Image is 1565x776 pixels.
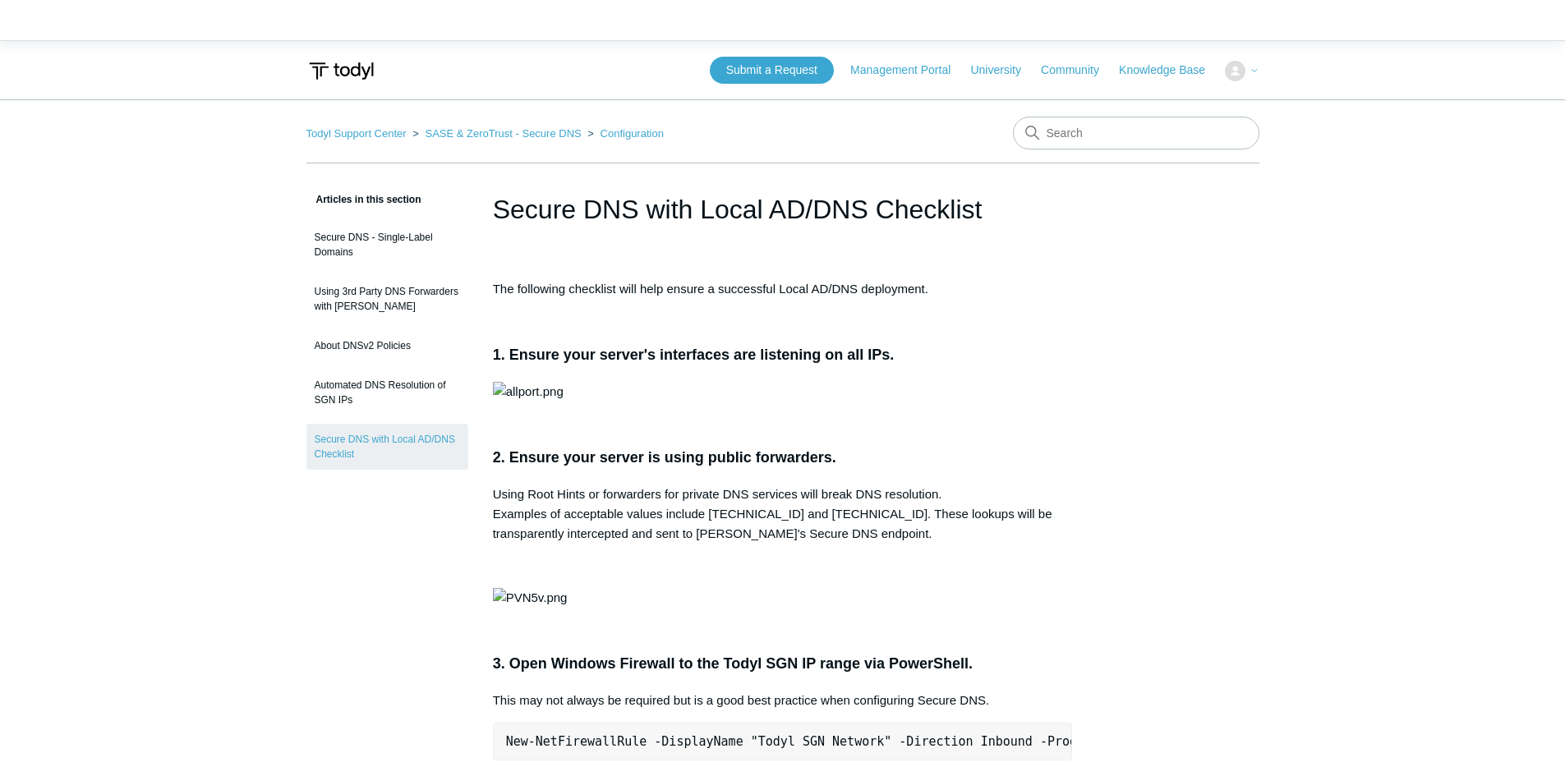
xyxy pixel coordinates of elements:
[306,424,468,470] a: Secure DNS with Local AD/DNS Checklist
[493,190,1073,229] h1: Secure DNS with Local AD/DNS Checklist
[306,330,468,361] a: About DNSv2 Policies
[493,279,1073,299] p: The following checklist will help ensure a successful Local AD/DNS deployment.
[306,56,376,86] img: Todyl Support Center Help Center home page
[306,370,468,416] a: Automated DNS Resolution of SGN IPs
[493,446,1073,470] h3: 2. Ensure your server is using public forwarders.
[425,127,581,140] a: SASE & ZeroTrust - Secure DNS
[493,343,1073,367] h3: 1. Ensure your server's interfaces are listening on all IPs.
[306,222,468,268] a: Secure DNS - Single-Label Domains
[306,276,468,322] a: Using 3rd Party DNS Forwarders with [PERSON_NAME]
[493,691,1073,710] p: This may not always be required but is a good best practice when configuring Secure DNS.
[493,588,568,608] img: PVN5v.png
[584,127,664,140] li: Configuration
[601,127,664,140] a: Configuration
[493,723,1073,760] pre: New-NetFirewallRule -DisplayName "Todyl SGN Network" -Direction Inbound -Program Any -LocalAddres...
[1119,62,1222,79] a: Knowledge Base
[970,62,1037,79] a: University
[493,652,1073,676] h3: 3. Open Windows Firewall to the Todyl SGN IP range via PowerShell.
[1013,117,1259,149] input: Search
[306,127,407,140] a: Todyl Support Center
[493,484,1073,544] p: Using Root Hints or forwarders for private DNS services will break DNS resolution. Examples of ac...
[493,382,564,402] img: allport.png
[850,62,967,79] a: Management Portal
[306,127,410,140] li: Todyl Support Center
[409,127,584,140] li: SASE & ZeroTrust - Secure DNS
[1041,62,1116,79] a: Community
[306,194,421,205] span: Articles in this section
[710,57,834,84] a: Submit a Request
